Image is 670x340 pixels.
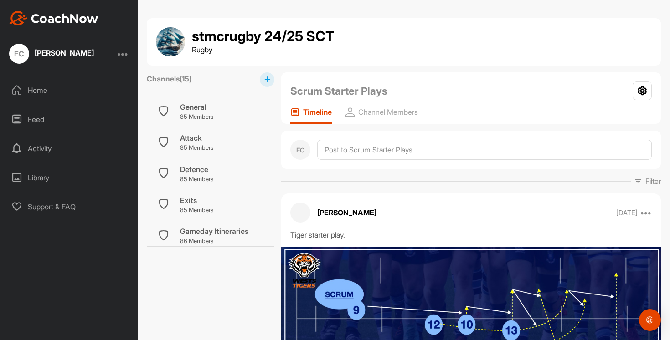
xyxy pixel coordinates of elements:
img: CoachNow [9,11,98,25]
p: [DATE] [616,208,638,218]
div: Feed [5,108,134,131]
label: Channels ( 15 ) [147,73,191,84]
div: Defence [180,164,213,175]
div: Exits [180,195,213,206]
p: 85 Members [180,143,213,152]
div: Activity [5,137,134,160]
p: Filter [645,176,661,187]
div: General [180,101,213,112]
h1: stmcrugby 24/25 SCT [192,29,334,44]
div: Tiger starter play. [290,229,652,240]
div: Open Intercom Messenger [639,309,661,331]
div: EC [290,140,310,160]
p: 85 Members [180,112,213,122]
p: Timeline [303,107,332,117]
img: group [156,27,185,56]
p: Channel Members [358,107,418,117]
div: Attack [180,132,213,143]
p: [PERSON_NAME] [317,207,376,218]
div: [PERSON_NAME] [35,49,94,56]
p: Rugby [192,44,334,55]
div: Support & FAQ [5,195,134,218]
div: EC [9,44,29,64]
p: 85 Members [180,175,213,184]
h2: Scrum Starter Plays [290,83,387,99]
p: 85 Members [180,206,213,215]
div: Home [5,79,134,101]
div: Gameday Itineraries [180,226,248,237]
p: 86 Members [180,237,248,246]
div: Library [5,166,134,189]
